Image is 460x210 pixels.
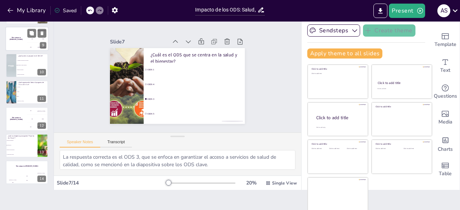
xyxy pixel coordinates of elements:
p: ¿Qué acción se propone en el ODS 13? [18,55,46,57]
span: Charts [438,145,453,153]
span: ODS 4 [170,9,193,103]
div: Click to add text [329,148,345,150]
div: Add images, graphics, shapes or video [431,105,460,131]
div: Jaap [42,118,43,120]
div: Click to add title [378,81,425,85]
div: 200 [27,35,49,43]
span: Template [434,41,456,48]
div: Click to add title [376,105,427,108]
button: Create theme [363,24,415,37]
button: A S [437,4,450,18]
div: 11 [6,80,48,104]
span: Single View [272,180,297,186]
div: 9 [40,42,46,49]
div: 200 [20,176,34,184]
div: 300 [34,174,48,184]
div: 14 [37,176,46,182]
span: ODS 3 [185,6,208,101]
div: 10 [37,69,46,75]
div: 13 [6,134,48,158]
span: Media [438,118,452,126]
div: Click to add title [312,67,363,70]
button: My Library [5,5,49,16]
span: ODS 10 [7,20,37,21]
button: Delete Slide [38,29,46,37]
h4: The winner is [PERSON_NAME] [6,117,27,121]
div: Add ready made slides [431,27,460,53]
button: Export to PowerPoint [373,4,387,18]
div: 13 [37,149,46,155]
div: [PERSON_NAME] [34,173,48,174]
div: 12 [37,122,46,129]
span: Gavi [18,96,48,97]
button: Transcript [100,140,132,148]
textarea: La respuesta correcta es el ODS 3, que se enfoca en garantizar el acceso a servicios de salud de ... [60,150,295,170]
div: Get real-time input from your audience [431,79,460,105]
span: Mejorar la educación [18,74,48,75]
h4: The winner is [PERSON_NAME] [5,37,27,41]
span: ODS 1 [156,12,179,107]
span: Conservación de agua [7,154,37,155]
div: Click to add text [312,148,328,150]
span: OMS [18,91,48,92]
div: Slide 7 [143,92,161,150]
div: Click to add text [377,88,425,90]
div: Click to add text [347,148,363,150]
div: Click to add title [376,143,427,145]
div: Click to add body [316,126,362,128]
div: [PERSON_NAME] [6,179,20,180]
div: 300 [27,43,49,51]
div: 12 [6,107,48,131]
div: 9 [5,27,49,51]
p: ¿Cuál es el ODS que se centra en la salud y el bienestar? [141,19,172,107]
div: 100 [27,107,48,115]
div: [PERSON_NAME] [38,47,46,48]
span: Questions [434,92,457,100]
div: 100 [6,180,20,184]
span: Reducir la pobreza [18,69,48,70]
span: Aumentar la producción de energía [18,60,48,61]
div: Saved [54,7,77,14]
button: Speaker Notes [60,140,100,148]
button: Present [389,4,425,18]
div: Jaap [42,38,44,39]
div: 300 [27,123,48,131]
div: A S [437,4,450,17]
span: Reducción de emisiones [7,149,37,150]
button: Duplicate Slide [27,29,36,37]
div: Slide 7 / 14 [57,179,166,186]
span: ODS 5 [199,3,222,97]
div: 100 [27,27,49,34]
div: Add a table [431,157,460,182]
button: Sendsteps [307,24,360,37]
h4: The winner is [PERSON_NAME] [6,165,48,167]
button: Apply theme to all slides [307,48,382,59]
input: Insert title [195,5,257,15]
div: Click to add text [312,73,363,75]
div: Click to add text [404,148,426,150]
div: Click to add text [376,148,398,150]
div: 200 [27,115,48,123]
div: 20 % [243,179,260,186]
p: ¿Qué organización lidera el programa de vacunación Gavi? [18,81,46,85]
span: Text [440,66,450,74]
div: Add text boxes [431,53,460,79]
div: 10 [6,53,48,77]
div: 14 [6,160,48,184]
div: Click to add title [312,143,363,145]
span: Educación ambiental [7,140,37,141]
div: Jaap [20,175,34,176]
p: ¿Cuál es el objetivo principal de "Plant for the Planet"? [8,135,36,139]
span: Table [439,170,452,178]
div: 11 [37,95,46,102]
div: Add charts and graphs [431,131,460,157]
div: Click to add title [316,115,362,121]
